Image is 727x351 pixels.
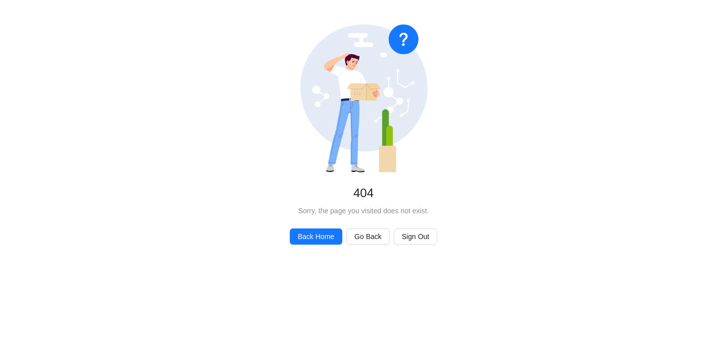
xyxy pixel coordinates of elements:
[394,228,437,245] button: Sign Out
[402,231,429,242] span: Sign Out
[346,228,390,245] button: Go Back
[290,228,342,245] button: Back Home
[16,185,711,201] div: 404
[16,205,711,216] div: Sorry, the page you visited does not exist.
[354,231,382,242] span: Go Back
[298,231,334,242] span: Back Home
